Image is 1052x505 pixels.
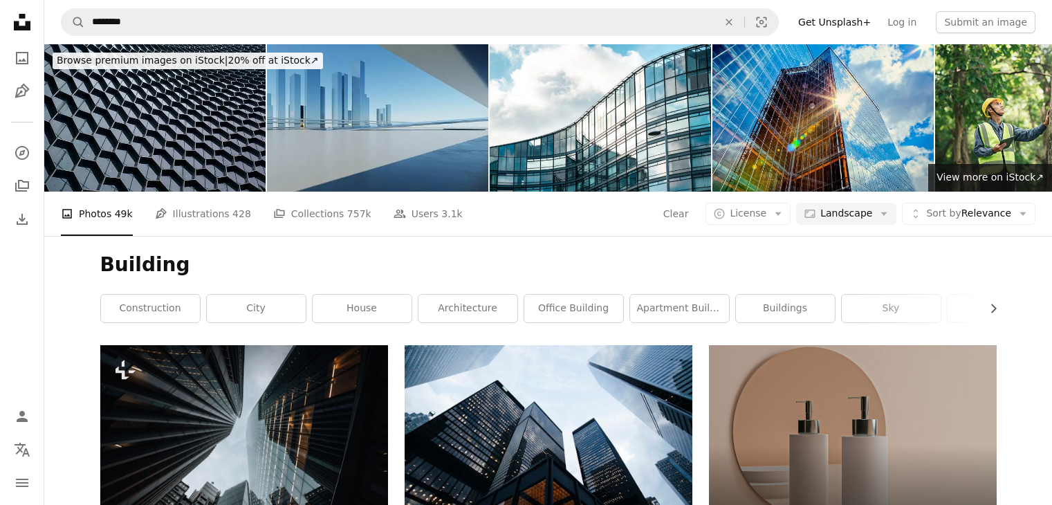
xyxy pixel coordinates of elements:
[394,192,463,236] a: Users 3.1k
[820,207,872,221] span: Landscape
[936,172,1044,183] span: View more on iStock ↗
[8,205,36,233] a: Download History
[101,295,200,322] a: construction
[902,203,1035,225] button: Sort byRelevance
[347,206,371,221] span: 757k
[8,8,36,39] a: Home — Unsplash
[8,139,36,167] a: Explore
[207,295,306,322] a: city
[730,208,766,219] span: License
[948,295,1046,322] a: office
[44,44,266,192] img: Abstract Hexagonal Pattern on Skyscraper Exterior
[796,203,896,225] button: Landscape
[926,208,961,219] span: Sort by
[630,295,729,322] a: apartment building
[705,203,791,225] button: License
[8,403,36,430] a: Log in / Sign up
[100,435,388,448] a: looking up at skyscrapers from the ground
[736,295,835,322] a: buildings
[926,207,1011,221] span: Relevance
[53,53,323,69] div: 20% off at iStock ↗
[441,206,462,221] span: 3.1k
[842,295,941,322] a: sky
[155,192,251,236] a: Illustrations 428
[663,203,690,225] button: Clear
[232,206,251,221] span: 428
[8,77,36,105] a: Illustrations
[490,44,711,192] img: A modern office building detail
[313,295,412,322] a: house
[405,434,692,447] a: low angle photo of city high rise buildings during daytime
[8,44,36,72] a: Photos
[8,172,36,200] a: Collections
[928,164,1052,192] a: View more on iStock↗
[273,192,371,236] a: Collections 757k
[981,295,997,322] button: scroll list to the right
[745,9,778,35] button: Visual search
[62,9,85,35] button: Search Unsplash
[790,11,879,33] a: Get Unsplash+
[418,295,517,322] a: architecture
[57,55,228,66] span: Browse premium images on iStock |
[44,44,331,77] a: Browse premium images on iStock|20% off at iStock↗
[712,44,934,192] img: Office building
[267,44,488,192] img: Futuristic city landscape, 3d illustration of abstract architecture backdrop with empty concrete ...
[61,8,779,36] form: Find visuals sitewide
[936,11,1035,33] button: Submit an image
[524,295,623,322] a: office building
[8,436,36,463] button: Language
[100,252,997,277] h1: Building
[714,9,744,35] button: Clear
[8,469,36,497] button: Menu
[879,11,925,33] a: Log in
